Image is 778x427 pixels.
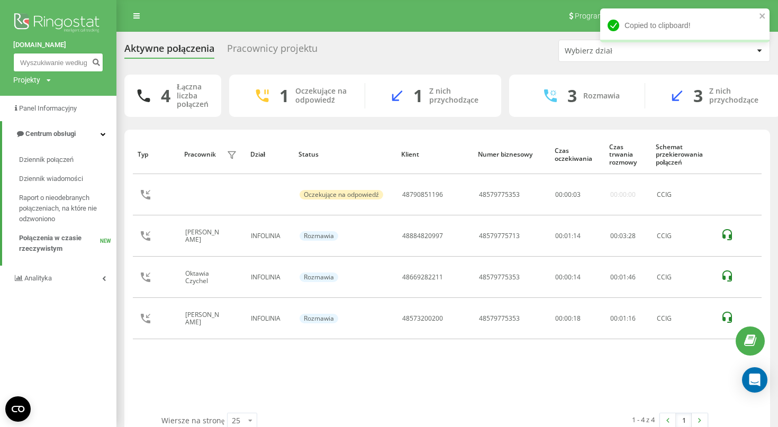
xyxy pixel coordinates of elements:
[632,414,655,425] div: 1 - 4 z 4
[300,272,338,282] div: Rozmawia
[19,104,77,112] span: Panel Informacyjny
[575,12,631,20] span: Program poleceń
[13,11,103,37] img: Ringostat logo
[185,270,224,285] div: Oktawia Czychel
[25,130,76,138] span: Centrum obsługi
[24,274,52,282] span: Analityka
[610,314,618,323] span: 00
[227,43,318,59] div: Pracownicy projektu
[555,191,581,198] div: : :
[279,86,289,106] div: 1
[479,191,520,198] div: 48579775353
[619,314,627,323] span: 01
[657,315,709,322] div: CCIG
[610,232,636,240] div: : :
[478,151,545,158] div: Numer biznesowy
[300,314,338,323] div: Rozmawia
[19,174,83,184] span: Dziennik wiadomości
[555,274,598,281] div: 00:00:14
[300,190,383,199] div: Oczekujące na odpowiedź
[251,274,288,281] div: INFOLINIA
[657,274,709,281] div: CCIG
[13,40,103,50] a: [DOMAIN_NAME]
[656,143,710,166] div: Schemat przekierowania połączeń
[184,151,216,158] div: Pracownik
[610,191,636,198] div: 00:00:00
[402,191,443,198] div: 48790851196
[628,231,636,240] span: 28
[555,190,563,199] span: 00
[573,190,581,199] span: 03
[583,92,620,101] div: Rozmawia
[567,86,577,106] div: 3
[555,315,598,322] div: 00:00:18
[298,151,391,158] div: Status
[295,87,349,105] div: Oczekujące na odpowiedź
[610,274,636,281] div: : :
[19,193,111,224] span: Raport o nieodebranych połączeniach, na które nie odzwoniono
[565,47,691,56] div: Wybierz dział
[19,155,74,165] span: Dziennik połączeń
[300,231,338,241] div: Rozmawia
[251,232,288,240] div: INFOLINIA
[161,86,170,106] div: 4
[232,415,240,426] div: 25
[610,272,618,281] span: 00
[600,8,770,42] div: Copied to clipboard!
[19,150,116,169] a: Dziennik połączeń
[564,190,572,199] span: 00
[251,315,288,322] div: INFOLINIA
[610,315,636,322] div: : :
[657,232,709,240] div: CCIG
[19,188,116,229] a: Raport o nieodebranych połączeniach, na które nie odzwoniono
[555,147,600,162] div: Czas oczekiwania
[5,396,31,422] button: Open CMP widget
[2,121,116,147] a: Centrum obsługi
[429,87,485,105] div: Z nich przychodzące
[619,231,627,240] span: 03
[138,151,174,158] div: Typ
[610,231,618,240] span: 00
[19,233,100,254] span: Połączenia w czasie rzeczywistym
[479,232,520,240] div: 48579775713
[177,83,209,109] div: Łączna liczba połączeń
[19,229,116,258] a: Połączenia w czasie rzeczywistymNEW
[402,315,443,322] div: 48573200200
[479,274,520,281] div: 48579775353
[401,151,468,158] div: Klient
[413,86,423,106] div: 1
[742,367,767,393] div: Open Intercom Messenger
[402,274,443,281] div: 48669282211
[402,232,443,240] div: 48884820997
[555,232,598,240] div: 00:01:14
[657,191,709,198] div: CCIG
[693,86,703,106] div: 3
[185,229,224,244] div: [PERSON_NAME]
[13,53,103,72] input: Wyszukiwanie według numeru
[628,272,636,281] span: 46
[13,75,40,85] div: Projekty
[124,43,214,59] div: Aktywne połączenia
[609,143,646,166] div: Czas trwania rozmowy
[250,151,289,158] div: Dział
[628,314,636,323] span: 16
[161,415,224,425] span: Wiersze na stronę
[185,311,224,326] div: [PERSON_NAME]
[619,272,627,281] span: 01
[19,169,116,188] a: Dziennik wiadomości
[709,87,765,105] div: Z nich przychodzące
[759,12,766,22] button: close
[479,315,520,322] div: 48579775353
